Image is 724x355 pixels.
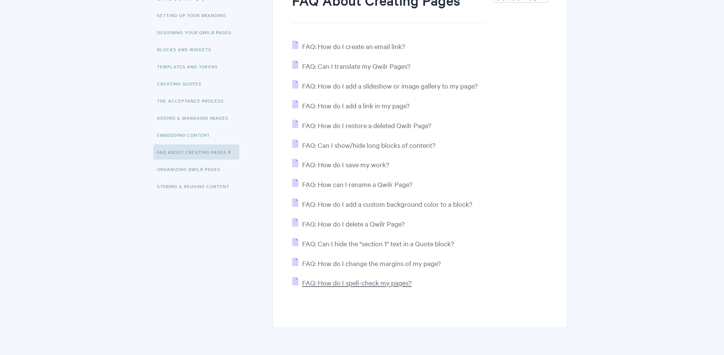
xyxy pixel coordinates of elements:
a: Blocks and Widgets [157,42,217,57]
a: Organizing Qwilr Pages [157,162,226,177]
a: FAQ: How do I add a custom background color to a block? [292,200,472,208]
span: FAQ: How do I create an email link? [302,42,405,51]
span: FAQ: How do I add a link in my page? [302,101,410,110]
span: FAQ: How do I change the margins of my page? [302,259,441,268]
a: FAQ: How do I save my work? [292,160,389,169]
span: FAQ: How do I restore a deleted Qwilr Page? [302,121,431,130]
a: FAQ: How do I spell-check my pages? [292,278,412,287]
span: FAQ: How do I add a slideshow or image gallery to my page? [302,81,478,90]
a: FAQ: How do I restore a deleted Qwilr Page? [292,121,431,130]
a: Setting up your Branding [157,8,232,23]
a: Storing & Reusing Content [157,179,235,194]
a: FAQ: How do I create an email link? [292,42,405,51]
a: FAQ About Creating Pages [153,144,239,160]
span: FAQ: Can I show/hide long blocks of content? [302,141,436,149]
a: Embedding Content [157,127,215,143]
a: The Acceptance Process [157,93,230,108]
a: FAQ: Can I translate my Qwilr Pages? [292,62,410,70]
span: FAQ: Can I translate my Qwilr Pages? [302,62,410,70]
a: FAQ: How do I add a link in my page? [292,101,410,110]
a: Templates and Tokens [157,59,223,74]
span: FAQ: How can I rename a Qwilr Page? [302,180,412,189]
a: FAQ: Can I show/hide long blocks of content? [292,141,436,149]
a: Designing Your Qwilr Pages [157,25,237,40]
a: FAQ: How do I delete a Qwilr Page? [292,219,405,228]
span: FAQ: How do I delete a Qwilr Page? [302,219,405,228]
a: Creating Quotes [157,76,207,91]
a: FAQ: How do I add a slideshow or image gallery to my page? [292,81,478,90]
span: FAQ: Can I hide the "section 1" text in a Quote block? [302,239,454,248]
a: FAQ: How do I change the margins of my page? [292,259,441,268]
span: FAQ: How do I spell-check my pages? [302,278,412,287]
a: FAQ: How can I rename a Qwilr Page? [292,180,412,189]
a: FAQ: Can I hide the "section 1" text in a Quote block? [292,239,454,248]
span: FAQ: How do I add a custom background color to a block? [302,200,472,208]
a: Adding & Managing Images [157,110,234,125]
span: FAQ: How do I save my work? [302,160,389,169]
